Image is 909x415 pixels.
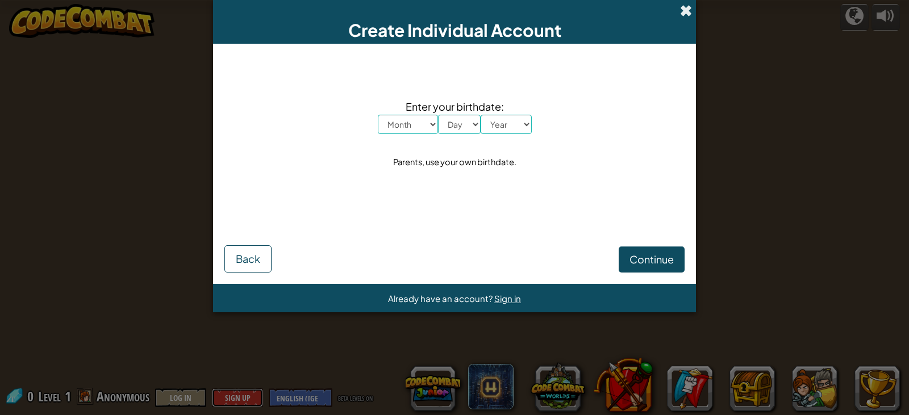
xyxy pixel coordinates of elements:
[224,245,272,273] button: Back
[378,98,532,115] span: Enter your birthdate:
[236,252,260,265] span: Back
[494,293,521,304] a: Sign in
[388,293,494,304] span: Already have an account?
[348,19,561,41] span: Create Individual Account
[629,253,674,266] span: Continue
[619,246,685,273] button: Continue
[393,154,516,170] div: Parents, use your own birthdate.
